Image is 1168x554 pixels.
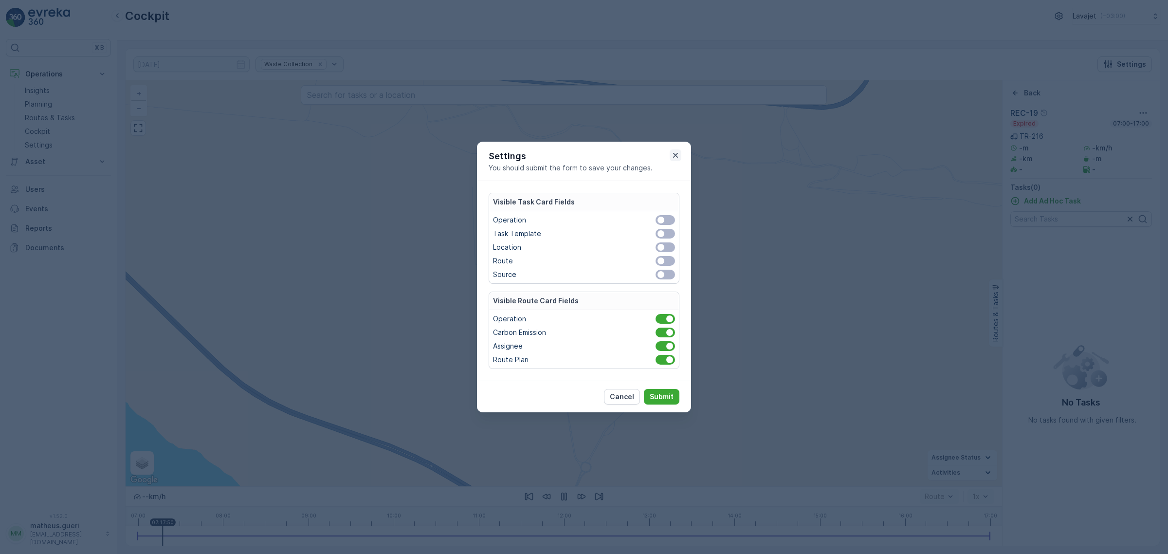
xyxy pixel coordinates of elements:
p: Visible Task Card Fields [493,197,575,207]
button: Cancel [604,389,640,405]
p: Operation [493,215,526,225]
p: Assignee [493,341,523,351]
p: Cancel [610,392,634,402]
button: Submit [644,389,679,405]
p: Task Template [493,229,541,239]
p: Route Plan [493,355,529,365]
p: Visible Route Card Fields [493,296,579,306]
p: Route [493,256,513,266]
p: Settings [489,149,653,163]
p: Operation [493,314,526,324]
p: Location [493,242,521,252]
p: Source [493,270,516,279]
p: Submit [650,392,674,402]
span: You should submit the form to save your changes. [489,163,653,173]
p: Carbon Emission [493,328,546,337]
